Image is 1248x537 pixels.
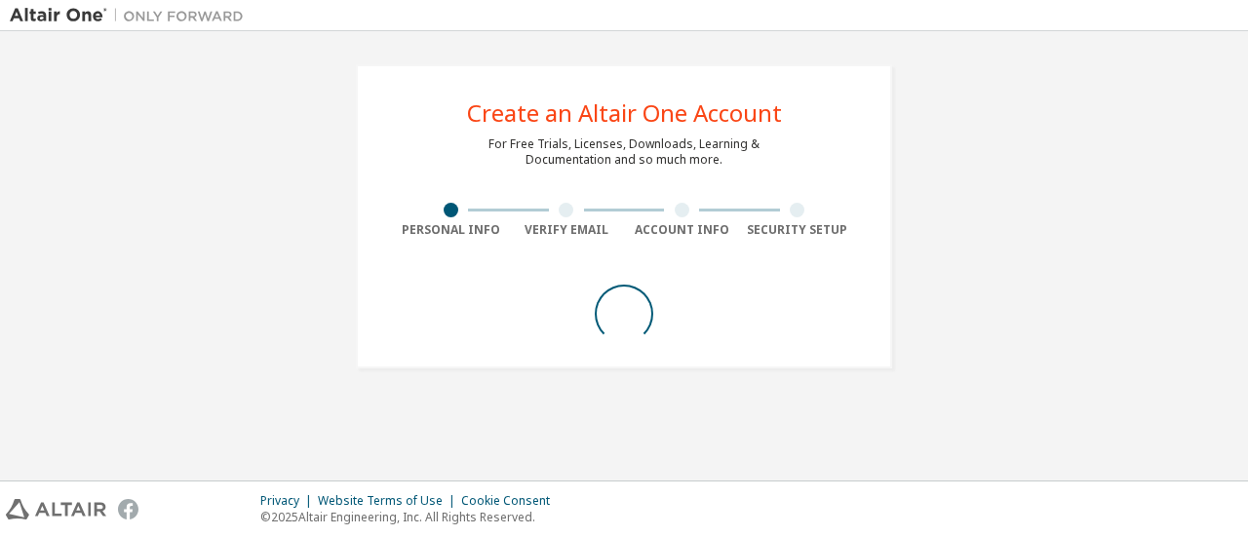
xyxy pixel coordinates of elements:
div: Verify Email [509,222,625,238]
img: altair_logo.svg [6,499,106,519]
div: Account Info [624,222,740,238]
div: Personal Info [393,222,509,238]
div: Create an Altair One Account [467,101,782,125]
div: Privacy [260,493,318,509]
img: Altair One [10,6,253,25]
div: Cookie Consent [461,493,562,509]
img: facebook.svg [118,499,138,519]
p: © 2025 Altair Engineering, Inc. All Rights Reserved. [260,509,562,525]
div: For Free Trials, Licenses, Downloads, Learning & Documentation and so much more. [488,136,760,168]
div: Security Setup [740,222,856,238]
div: Website Terms of Use [318,493,461,509]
